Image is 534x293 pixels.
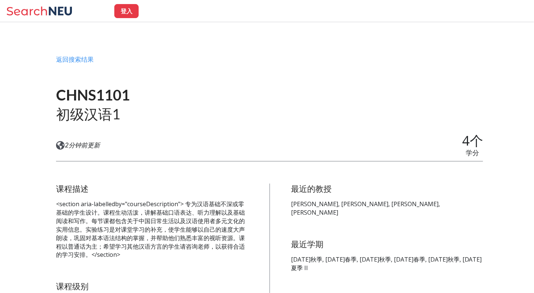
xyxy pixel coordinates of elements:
font: CHNS1101 [56,86,130,104]
font: 登入 [121,7,132,14]
font: 4个 [462,132,483,150]
font: 学分 [466,148,479,157]
font: 初级汉语1 [56,105,120,122]
font: 最近学期 [291,239,323,249]
font: 课程描述 [56,184,89,194]
font: 返回搜索结果 [56,55,94,64]
font: 课程级别 [56,281,89,291]
p: [PERSON_NAME], [PERSON_NAME], [PERSON_NAME], [PERSON_NAME] [291,200,483,217]
font: 最近的教授 [291,184,332,194]
font: 2分钟前更新 [65,141,100,149]
font: [DATE]秋季, [DATE]春季, [DATE]秋季, [DATE]春季, [DATE]秋季, [DATE]夏季 II [291,255,482,272]
button: 登入 [114,4,139,18]
font: <section aria-labelledby="courseDescription"> 专为汉语基础不深或零基础的学生设计。课程生动活泼，讲解基础口语表达、听力理解以及基础阅读和写作。每节课... [56,200,245,259]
